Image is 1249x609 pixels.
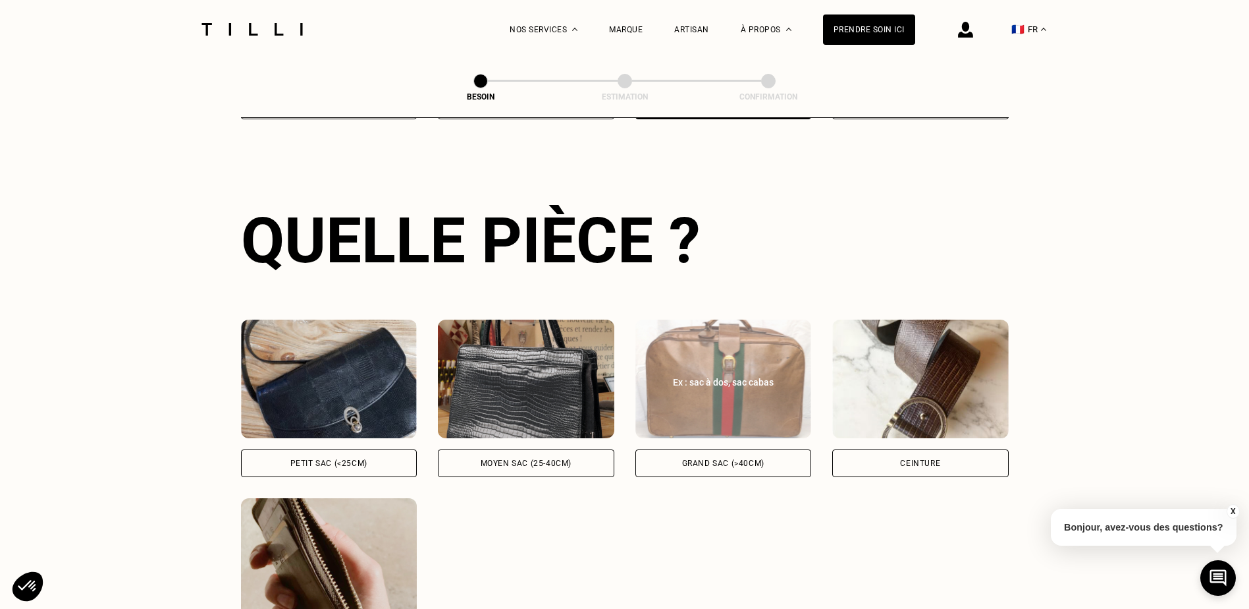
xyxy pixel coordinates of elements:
[900,459,940,467] div: Ceinture
[481,459,571,467] div: Moyen sac (25-40cm)
[609,25,643,34] a: Marque
[559,92,691,101] div: Estimation
[823,14,915,45] a: Prendre soin ici
[786,28,791,31] img: Menu déroulant à propos
[1226,504,1239,519] button: X
[241,320,417,438] img: Tilli retouche votre Petit sac (<25cm)
[650,376,797,389] div: Ex : sac à dos, sac cabas
[674,25,709,34] a: Artisan
[682,459,764,467] div: Grand sac (>40cm)
[703,92,834,101] div: Confirmation
[1041,28,1046,31] img: menu déroulant
[290,459,367,467] div: Petit sac (<25cm)
[958,22,973,38] img: icône connexion
[1011,23,1024,36] span: 🇫🇷
[438,320,614,438] img: Tilli retouche votre Moyen sac (25-40cm)
[415,92,546,101] div: Besoin
[241,204,1009,277] div: Quelle pièce ?
[197,23,307,36] img: Logo du service de couturière Tilli
[572,28,577,31] img: Menu déroulant
[832,320,1009,438] img: Tilli retouche votre Ceinture
[1051,509,1236,546] p: Bonjour, avez-vous des questions?
[635,320,812,438] img: Tilli retouche votre Grand sac (>40cm)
